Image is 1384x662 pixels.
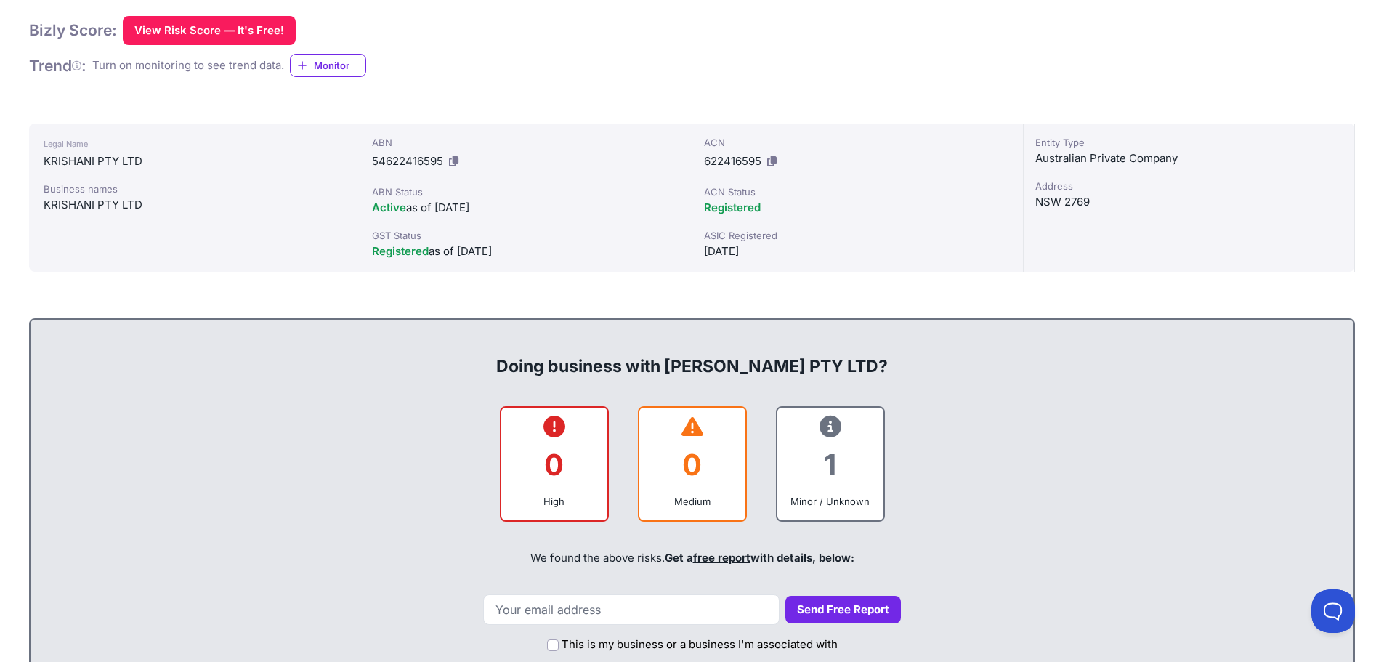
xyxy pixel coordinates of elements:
div: as of [DATE] [372,199,679,217]
span: 622416595 [704,154,761,168]
div: Entity Type [1035,135,1343,150]
button: View Risk Score — It's Free! [123,16,296,45]
span: Registered [704,201,761,214]
div: Address [1035,179,1343,193]
div: Turn on monitoring to see trend data. [92,57,284,74]
div: Medium [651,494,734,509]
span: Active [372,201,406,214]
div: We found the above risks. [45,533,1339,583]
div: 0 [651,435,734,494]
div: Business names [44,182,345,196]
div: Australian Private Company [1035,150,1343,167]
div: ABN Status [372,185,679,199]
div: ASIC Registered [704,228,1011,243]
iframe: Toggle Customer Support [1311,589,1355,633]
div: Doing business with [PERSON_NAME] PTY LTD? [45,331,1339,378]
div: Minor / Unknown [789,494,872,509]
a: Monitor [290,54,366,77]
input: Your email address [483,594,780,625]
div: Legal Name [44,135,345,153]
div: KRISHANI PTY LTD [44,153,345,170]
div: [DATE] [704,243,1011,260]
div: ACN [704,135,1011,150]
span: Get a with details, below: [665,551,854,565]
a: free report [693,551,750,565]
div: GST Status [372,228,679,243]
h1: Trend : [29,56,86,76]
div: High [513,494,596,509]
label: This is my business or a business I'm associated with [562,637,838,653]
div: ABN [372,135,679,150]
div: NSW 2769 [1035,193,1343,211]
div: as of [DATE] [372,243,679,260]
button: Send Free Report [785,596,901,624]
div: 1 [789,435,872,494]
div: 0 [513,435,596,494]
span: Registered [372,244,429,258]
span: 54622416595 [372,154,443,168]
div: KRISHANI PTY LTD [44,196,345,214]
span: Monitor [314,58,365,73]
h1: Bizly Score: [29,20,117,40]
div: ACN Status [704,185,1011,199]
